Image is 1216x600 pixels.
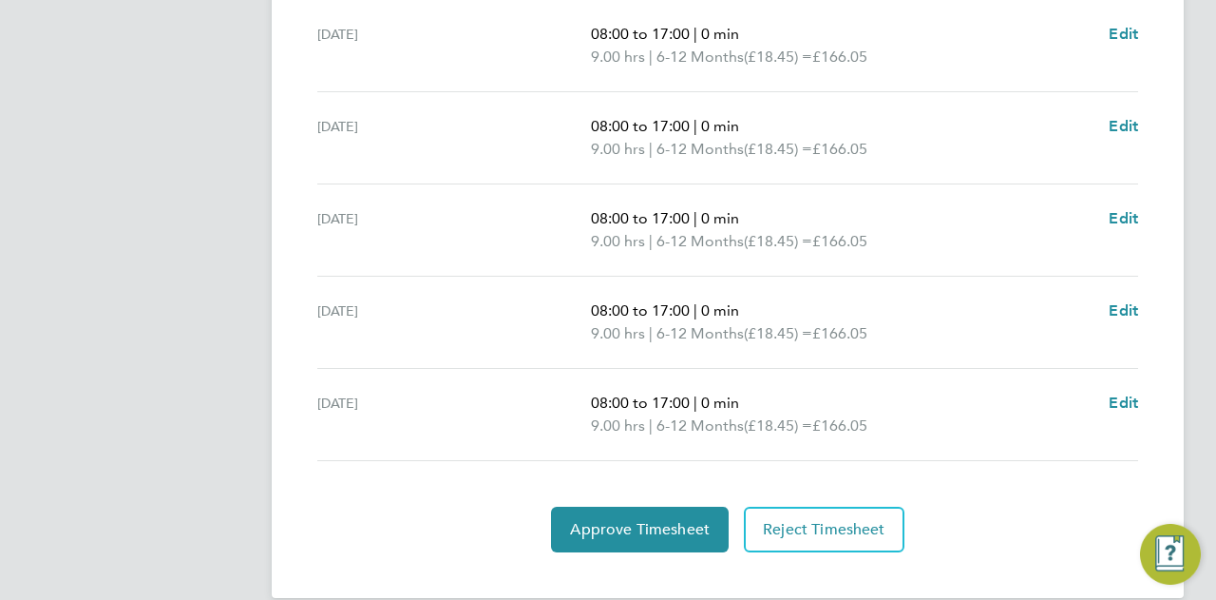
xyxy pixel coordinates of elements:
[1109,394,1138,412] span: Edit
[701,209,739,227] span: 0 min
[551,507,729,552] button: Approve Timesheet
[744,416,812,435] span: (£18.45) =
[317,300,591,345] div: [DATE]
[656,322,744,345] span: 6-12 Months
[656,138,744,161] span: 6-12 Months
[812,324,867,342] span: £166.05
[701,394,739,412] span: 0 min
[656,415,744,437] span: 6-12 Months
[744,324,812,342] span: (£18.45) =
[701,117,739,135] span: 0 min
[317,207,591,253] div: [DATE]
[693,301,697,319] span: |
[744,232,812,250] span: (£18.45) =
[649,48,653,66] span: |
[591,394,690,412] span: 08:00 to 17:00
[649,232,653,250] span: |
[649,324,653,342] span: |
[1109,392,1138,415] a: Edit
[1109,300,1138,322] a: Edit
[1109,209,1138,227] span: Edit
[656,230,744,253] span: 6-12 Months
[744,48,812,66] span: (£18.45) =
[591,117,690,135] span: 08:00 to 17:00
[656,46,744,68] span: 6-12 Months
[693,117,697,135] span: |
[812,416,867,435] span: £166.05
[1109,301,1138,319] span: Edit
[649,140,653,158] span: |
[570,520,710,539] span: Approve Timesheet
[693,25,697,43] span: |
[701,25,739,43] span: 0 min
[591,48,645,66] span: 9.00 hrs
[693,394,697,412] span: |
[317,115,591,161] div: [DATE]
[1140,524,1201,585] button: Engage Resource Center
[812,140,867,158] span: £166.05
[591,324,645,342] span: 9.00 hrs
[591,301,690,319] span: 08:00 to 17:00
[591,232,645,250] span: 9.00 hrs
[1109,115,1138,138] a: Edit
[591,140,645,158] span: 9.00 hrs
[591,25,690,43] span: 08:00 to 17:00
[591,209,690,227] span: 08:00 to 17:00
[1109,117,1138,135] span: Edit
[317,392,591,437] div: [DATE]
[317,23,591,68] div: [DATE]
[763,520,885,539] span: Reject Timesheet
[1109,207,1138,230] a: Edit
[591,416,645,435] span: 9.00 hrs
[812,48,867,66] span: £166.05
[649,416,653,435] span: |
[744,507,904,552] button: Reject Timesheet
[1109,25,1138,43] span: Edit
[701,301,739,319] span: 0 min
[693,209,697,227] span: |
[812,232,867,250] span: £166.05
[744,140,812,158] span: (£18.45) =
[1109,23,1138,46] a: Edit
